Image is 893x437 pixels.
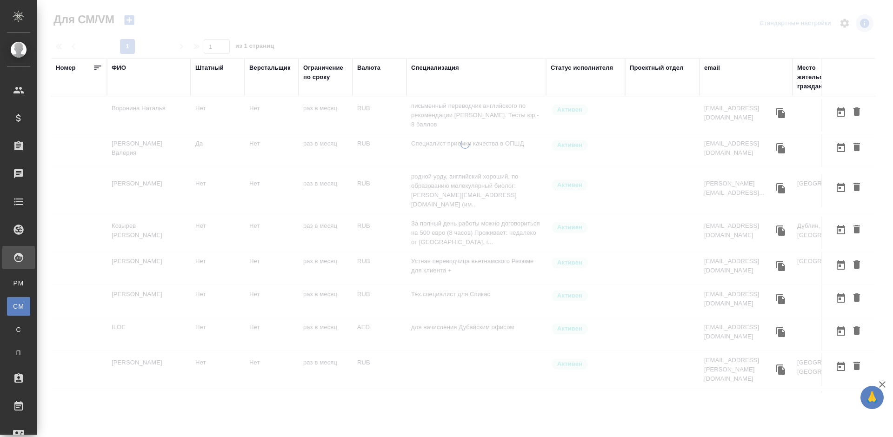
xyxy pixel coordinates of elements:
span: 🙏 [864,388,880,407]
button: Удалить [849,257,865,274]
div: Статус исполнителя [551,63,613,73]
a: С [7,320,30,339]
button: Открыть календарь загрузки [833,179,849,196]
div: Номер [56,63,76,73]
button: Скопировать [774,141,788,155]
div: Ограничение по сроку [303,63,348,82]
button: Удалить [849,104,865,121]
button: 🙏 [860,386,884,409]
button: Скопировать [774,325,788,339]
div: Верстальщик [249,63,291,73]
button: Открыть календарь загрузки [833,257,849,274]
span: П [12,348,26,358]
span: PM [12,278,26,288]
a: PM [7,274,30,292]
button: Удалить [849,179,865,196]
div: Проектный отдел [630,63,684,73]
button: Открыть календарь загрузки [833,323,849,340]
a: CM [7,297,30,316]
button: Скопировать [774,106,788,120]
div: Валюта [357,63,380,73]
button: Открыть календарь загрузки [833,358,849,375]
button: Открыть календарь загрузки [833,221,849,238]
button: Скопировать [774,292,788,306]
button: Открыть календарь загрузки [833,290,849,307]
button: Удалить [849,323,865,340]
a: П [7,344,30,362]
button: Открыть календарь загрузки [833,139,849,156]
button: Скопировать [774,181,788,195]
button: Скопировать [774,259,788,273]
div: Штатный [195,63,224,73]
button: Скопировать [774,363,788,377]
div: email [704,63,720,73]
button: Открыть календарь загрузки [833,104,849,121]
div: Место жительства(Город), гражданство [797,63,872,91]
button: Удалить [849,358,865,375]
span: С [12,325,26,334]
div: ФИО [112,63,126,73]
button: Удалить [849,221,865,238]
button: Удалить [849,290,865,307]
button: Удалить [849,139,865,156]
span: CM [12,302,26,311]
button: Скопировать [774,224,788,238]
div: Специализация [411,63,459,73]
